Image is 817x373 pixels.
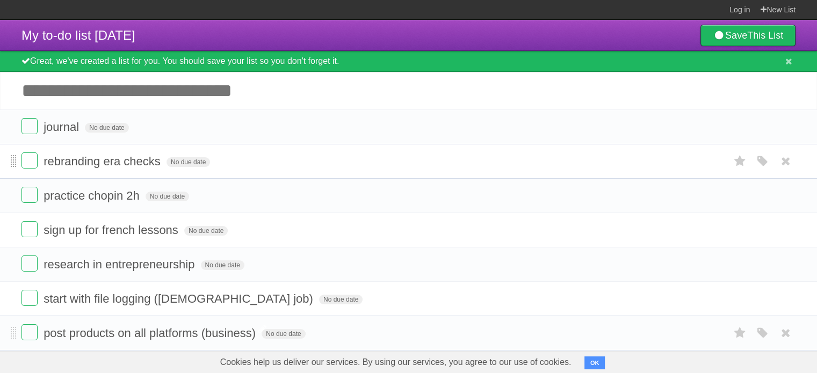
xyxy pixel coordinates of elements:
[21,28,135,42] span: My to-do list [DATE]
[167,157,210,167] span: No due date
[21,187,38,203] label: Done
[44,120,82,134] span: journal
[44,223,181,237] span: sign up for french lessons
[730,324,750,342] label: Star task
[21,152,38,169] label: Done
[44,326,258,340] span: post products on all platforms (business)
[21,324,38,340] label: Done
[184,226,228,236] span: No due date
[21,221,38,237] label: Done
[584,356,605,369] button: OK
[700,25,796,46] a: SaveThis List
[21,290,38,306] label: Done
[201,260,244,270] span: No due date
[44,258,197,271] span: research in entrepreneurship
[146,192,189,201] span: No due date
[262,329,305,339] span: No due date
[209,352,582,373] span: Cookies help us deliver our services. By using our services, you agree to our use of cookies.
[730,152,750,170] label: Star task
[319,295,363,304] span: No due date
[44,292,316,305] span: start with file logging ([DEMOGRAPHIC_DATA] job)
[44,189,142,202] span: practice chopin 2h
[21,118,38,134] label: Done
[44,155,163,168] span: rebranding era checks
[21,255,38,272] label: Done
[747,30,783,41] b: This List
[85,123,128,133] span: No due date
